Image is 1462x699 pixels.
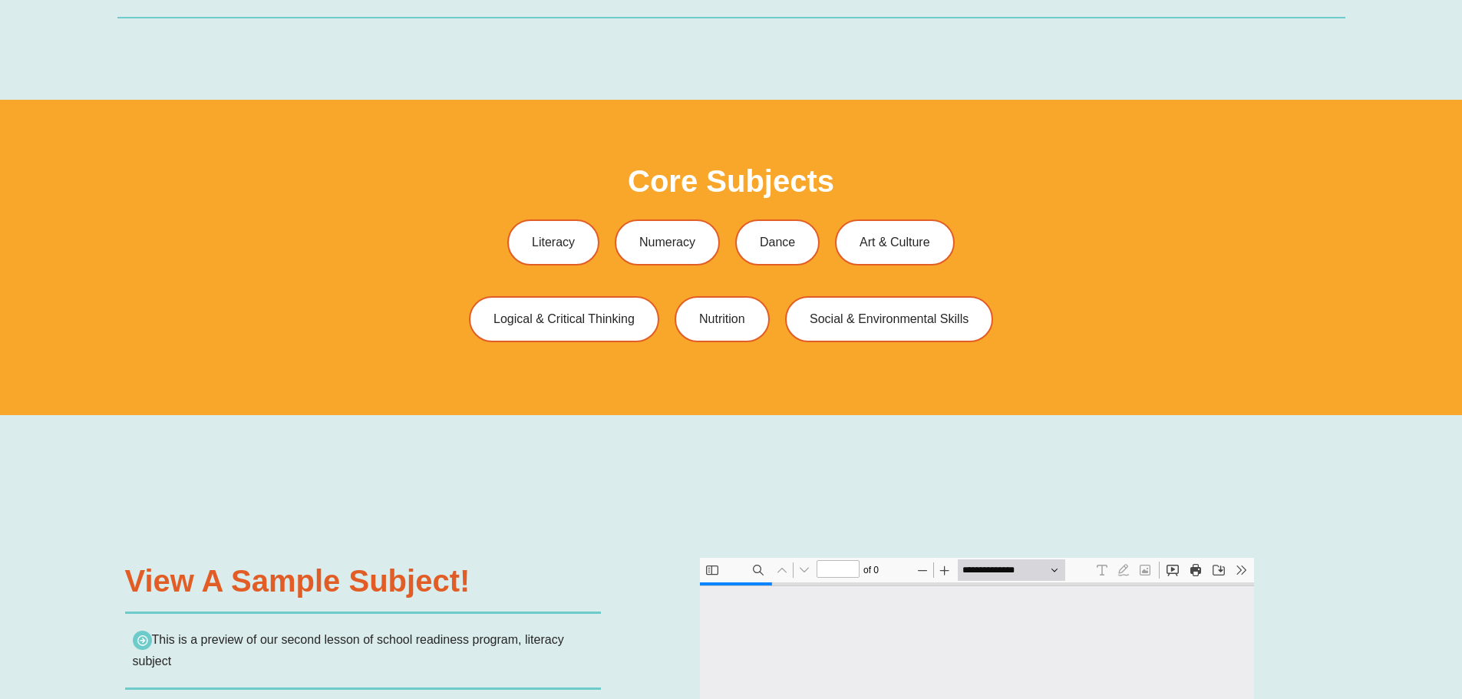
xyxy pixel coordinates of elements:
h3: Core Subjects [628,166,834,196]
span: Dance [760,236,795,249]
a: Logical & Critical Thinking [469,296,659,342]
button: Add or edit images [434,2,456,23]
span: Numeracy [639,236,695,249]
a: Nutrition [675,296,770,342]
span: of ⁨0⁩ [161,2,184,23]
span: Art & Culture [860,236,930,249]
img: icon-list.png [133,631,152,650]
a: Numeracy [615,219,720,265]
span: Nutrition [699,313,745,325]
h3: View a sample subject! [125,565,601,596]
span: Logical & Critical Thinking [493,313,635,325]
button: Draw [413,2,434,23]
a: Literacy [507,219,599,265]
a: Dance [735,219,820,265]
span: This is a preview of our second lesson of school readiness program, literacy subject [133,629,601,672]
button: Text [391,2,413,23]
a: Art & Culture [835,219,955,265]
span: Social & Environmental Skills [810,313,969,325]
a: Social & Environmental Skills [785,296,993,342]
iframe: Chat Widget [1206,526,1462,699]
span: Literacy [532,236,575,249]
